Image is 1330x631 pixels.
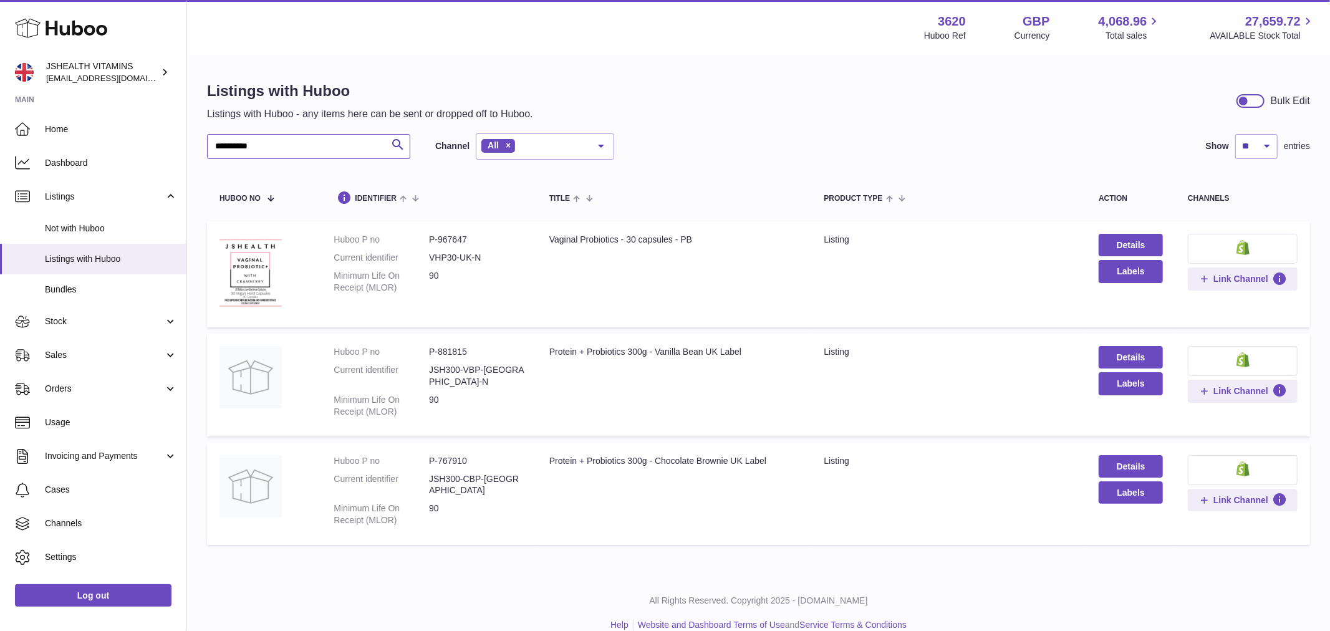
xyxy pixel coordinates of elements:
[938,13,966,30] strong: 3620
[1023,13,1049,30] strong: GBP
[219,346,282,408] img: Protein + Probiotics 300g - Vanilla Bean UK Label
[429,503,524,526] dd: 90
[1210,30,1315,42] span: AVAILABLE Stock Total
[45,223,177,234] span: Not with Huboo
[334,252,429,264] dt: Current identifier
[1213,273,1268,284] span: Link Channel
[638,620,785,630] a: Website and Dashboard Terms of Use
[1213,494,1268,506] span: Link Channel
[45,383,164,395] span: Orders
[45,123,177,135] span: Home
[1188,195,1298,203] div: channels
[1099,372,1163,395] button: Labels
[1188,489,1298,511] button: Link Channel
[824,195,883,203] span: Product Type
[334,270,429,294] dt: Minimum Life On Receipt (MLOR)
[45,518,177,529] span: Channels
[1099,13,1147,30] span: 4,068.96
[824,455,1074,467] div: listing
[1206,140,1229,152] label: Show
[207,107,533,121] p: Listings with Huboo - any items here can be sent or dropped off to Huboo.
[46,73,183,83] span: [EMAIL_ADDRESS][DOMAIN_NAME]
[824,346,1074,358] div: listing
[15,63,34,82] img: internalAdmin-3620@internal.huboo.com
[429,455,524,467] dd: P-767910
[924,30,966,42] div: Huboo Ref
[1245,13,1301,30] span: 27,659.72
[1284,140,1310,152] span: entries
[549,195,570,203] span: title
[1099,346,1163,368] a: Details
[1236,240,1250,255] img: shopify-small.png
[334,394,429,418] dt: Minimum Life On Receipt (MLOR)
[1271,94,1310,108] div: Bulk Edit
[1188,267,1298,290] button: Link Channel
[197,595,1320,607] p: All Rights Reserved. Copyright 2025 - [DOMAIN_NAME]
[334,503,429,526] dt: Minimum Life On Receipt (MLOR)
[45,315,164,327] span: Stock
[1236,461,1250,476] img: shopify-small.png
[219,455,282,518] img: Protein + Probiotics 300g - Chocolate Brownie UK Label
[1210,13,1315,42] a: 27,659.72 AVAILABLE Stock Total
[429,234,524,246] dd: P-967647
[1099,481,1163,504] button: Labels
[334,364,429,388] dt: Current identifier
[15,584,171,607] a: Log out
[45,157,177,169] span: Dashboard
[1106,30,1161,42] span: Total sales
[1099,455,1163,478] a: Details
[1099,260,1163,282] button: Labels
[429,364,524,388] dd: JSH300-VBP-[GEOGRAPHIC_DATA]-N
[799,620,907,630] a: Service Terms & Conditions
[334,346,429,358] dt: Huboo P no
[45,253,177,265] span: Listings with Huboo
[634,619,907,631] li: and
[429,473,524,497] dd: JSH300-CBP-[GEOGRAPHIC_DATA]
[610,620,629,630] a: Help
[549,346,799,358] div: Protein + Probiotics 300g - Vanilla Bean UK Label
[488,140,499,150] span: All
[207,81,533,101] h1: Listings with Huboo
[355,195,397,203] span: identifier
[45,284,177,296] span: Bundles
[1099,195,1163,203] div: action
[46,60,158,84] div: JSHEALTH VITAMINS
[219,234,282,312] img: Vaginal Probiotics - 30 capsules - PB
[549,234,799,246] div: Vaginal Probiotics - 30 capsules - PB
[1099,13,1162,42] a: 4,068.96 Total sales
[1213,385,1268,397] span: Link Channel
[435,140,470,152] label: Channel
[334,234,429,246] dt: Huboo P no
[429,270,524,294] dd: 90
[429,394,524,418] dd: 90
[219,195,261,203] span: Huboo no
[429,346,524,358] dd: P-881815
[1236,352,1250,367] img: shopify-small.png
[45,191,164,203] span: Listings
[45,484,177,496] span: Cases
[1014,30,1050,42] div: Currency
[45,349,164,361] span: Sales
[45,417,177,428] span: Usage
[429,252,524,264] dd: VHP30-UK-N
[824,234,1074,246] div: listing
[549,455,799,467] div: Protein + Probiotics 300g - Chocolate Brownie UK Label
[334,455,429,467] dt: Huboo P no
[1099,234,1163,256] a: Details
[45,551,177,563] span: Settings
[334,473,429,497] dt: Current identifier
[45,450,164,462] span: Invoicing and Payments
[1188,380,1298,402] button: Link Channel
